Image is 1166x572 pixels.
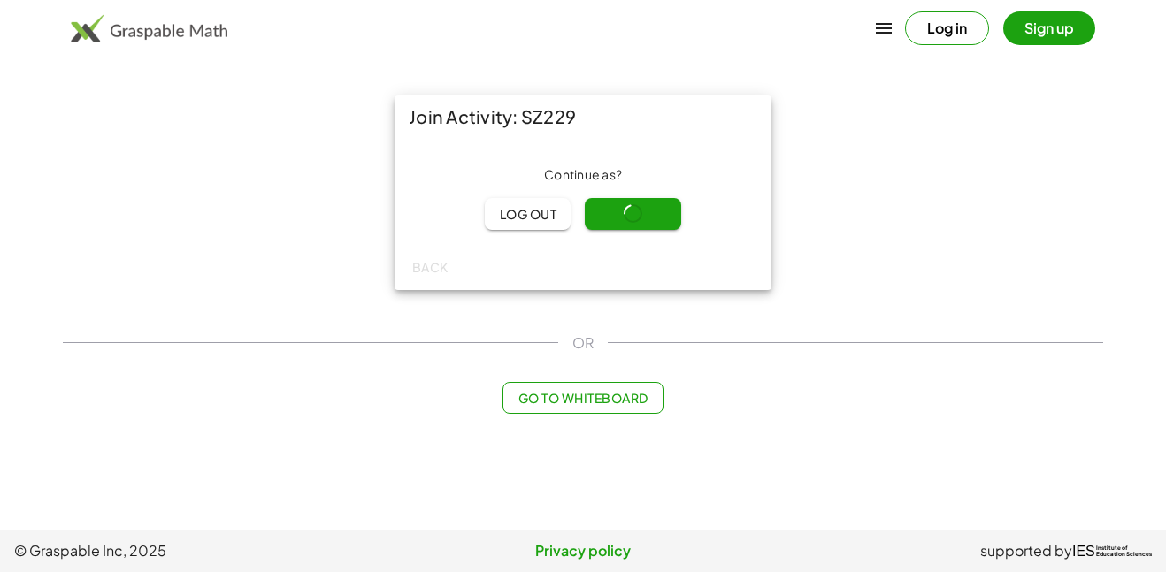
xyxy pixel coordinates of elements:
span: Log out [499,206,556,222]
button: Go to Whiteboard [502,382,663,414]
a: Privacy policy [394,540,773,561]
span: Institute of Education Sciences [1096,545,1152,558]
div: Join Activity: SZ229 [395,95,771,138]
span: supported by [980,540,1072,561]
button: Log in [905,11,989,45]
span: © Graspable Inc, 2025 [14,540,394,561]
a: IESInstitute ofEducation Sciences [1072,540,1152,561]
span: IES [1072,543,1095,560]
button: Log out [485,198,571,230]
div: Continue as ? [409,166,757,184]
span: OR [572,332,594,354]
button: Sign up [1003,11,1095,45]
span: Go to Whiteboard [518,390,648,406]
